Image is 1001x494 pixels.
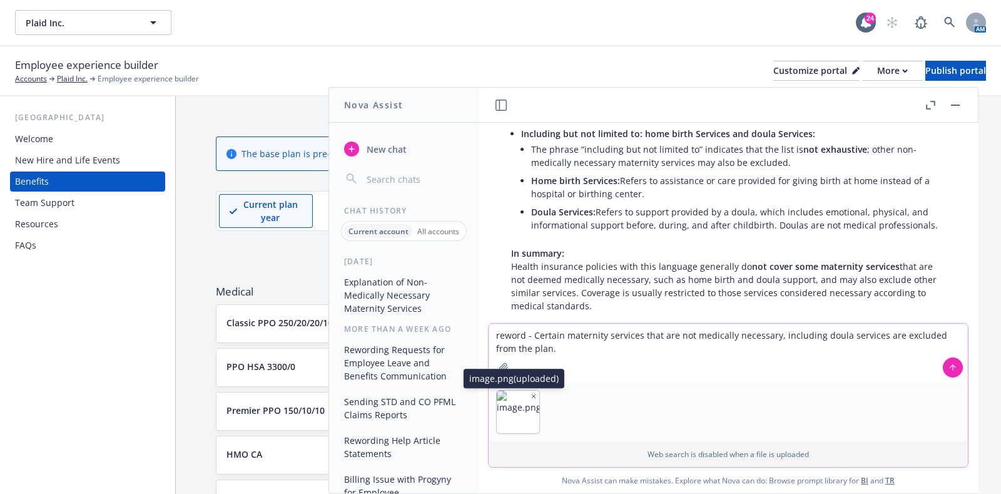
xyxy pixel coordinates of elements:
p: Upcoming plan year [323,198,395,224]
textarea: reword - Certain maternity services that are not medically necessary, including doula services ar... [489,324,968,383]
span: Doula Services: [531,206,596,218]
button: More [862,61,923,81]
a: Report a Bug [908,10,933,35]
div: Benefits [15,172,49,192]
button: Classic PPO 250/20/20/10 [226,316,890,329]
div: Resources [15,214,58,234]
a: Welcome [10,129,165,149]
a: BI [861,475,868,486]
div: Welcome [15,129,53,149]
span: Nova Assist can make mistakes. Explore what Nova can do: Browse prompt library for and [484,468,973,493]
button: Explanation of Non-Medically Necessary Maternity Services [339,272,469,319]
p: All accounts [417,226,459,237]
div: New Hire and Life Events [15,150,120,170]
div: More than a week ago [329,324,479,334]
div: More [877,61,908,80]
div: FAQs [15,235,36,255]
p: Premier PPO 150/10/10 [226,404,325,417]
span: Medical [216,284,961,299]
button: Rewording Help Article Statements [339,430,469,464]
span: Including but not limited to: home birth Services and doula Services: [521,128,815,140]
a: Plaid Inc. [57,73,88,85]
p: Current plan year [238,198,302,224]
button: Customize portal [773,61,860,81]
span: Plaid Inc. [26,16,134,29]
a: Accounts [15,73,47,85]
span: not cover some maternity services [752,260,900,272]
div: Chat History [329,205,479,216]
a: Start snowing [880,10,905,35]
p: Current account [348,226,409,237]
button: HMO CA [226,448,890,461]
p: Classic PPO 250/20/20/10 [226,316,333,329]
div: Publish portal [925,61,986,80]
button: PPO HSA 3300/0 [226,360,890,373]
a: New Hire and Life Events [10,150,165,170]
span: Employee experience builder [98,73,199,85]
p: PPO HSA 3300/0 [226,360,295,373]
div: Customize portal [773,61,860,80]
span: New chat [364,143,407,156]
h1: Nova Assist [344,98,403,111]
div: 24 [865,13,876,24]
li: The phrase “including but not limited to” indicates that the list is ; other non-medically necess... [531,140,945,172]
a: Benefits [10,172,165,192]
p: Health insurance policies with this language generally do that are not deemed medically necessary... [511,247,945,312]
button: Premier PPO 150/10/10 [226,404,890,417]
button: Publish portal [925,61,986,81]
p: Web search is disabled when a file is uploaded [496,449,960,460]
div: [GEOGRAPHIC_DATA] [10,111,165,124]
input: Search chats [364,170,464,188]
button: New chat [339,138,469,160]
a: Team Support [10,193,165,213]
li: Refers to support provided by a doula, which includes emotional, physical, and informational supp... [531,203,945,234]
a: TR [885,475,895,486]
p: HMO CA [226,448,262,461]
span: The base plan is pre-populated from Force and can be edited [241,148,502,160]
span: In summary: [511,247,564,259]
div: [DATE] [329,256,479,267]
li: Refers to assistance or care provided for giving birth at home instead of a hospital or birthing ... [531,172,945,203]
div: Team Support [15,193,74,213]
button: Rewording Requests for Employee Leave and Benefits Communication [339,339,469,386]
img: image.png [497,391,539,433]
button: Sending STD and CO PFML Claims Reports [339,391,469,425]
button: Plaid Inc. [15,10,171,35]
a: Search [937,10,962,35]
span: not exhaustive [803,143,867,155]
span: Home birth Services: [531,175,620,187]
span: Employee experience builder [15,57,158,73]
a: Resources [10,214,165,234]
a: FAQs [10,235,165,255]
